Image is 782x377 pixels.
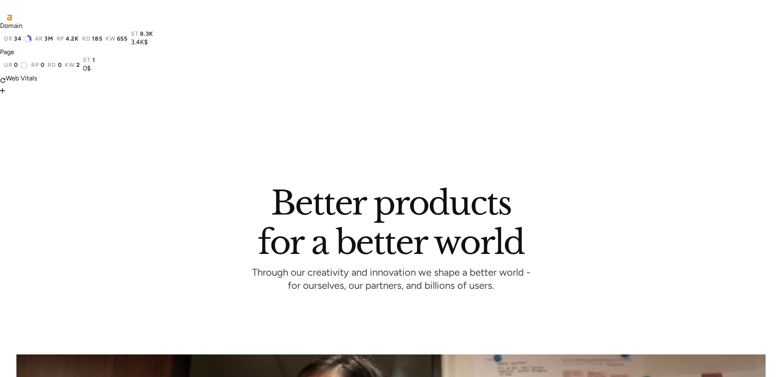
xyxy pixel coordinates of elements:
[82,36,90,42] span: rd
[57,36,79,42] a: rp4.2K
[44,36,53,42] span: 3M
[83,57,90,64] span: st
[65,62,80,69] a: kw2
[65,62,74,69] span: kw
[4,35,32,43] a: dr34
[131,37,153,47] div: 3.4K$
[31,62,44,69] a: rp0
[58,62,62,69] span: 0
[4,36,12,42] span: dr
[57,36,64,42] span: rp
[35,36,53,42] a: ar3M
[105,36,115,42] span: kw
[140,31,153,37] span: 8.3K
[258,191,524,254] h1: Better products for a better world
[14,36,21,42] span: 34
[92,36,102,42] span: 185
[31,62,39,69] span: rp
[83,57,95,64] a: st1
[117,36,128,42] span: 655
[66,36,79,42] span: 4.2K
[76,62,80,69] span: 2
[35,36,43,42] span: ar
[4,61,28,69] a: ur0
[48,62,62,69] a: rd0
[41,62,45,69] span: 0
[131,31,153,37] a: st8.3K
[83,64,95,73] div: 0$
[14,62,18,69] span: 0
[4,62,12,69] span: ur
[82,36,103,42] a: rd185
[48,62,56,69] span: rd
[252,269,530,291] p: Through our creativity and innovation we shape a better world - for ourselves, our partners, and ...
[92,57,95,64] span: 1
[105,36,128,42] a: kw655
[131,31,138,37] span: st
[6,74,37,82] span: Web Vitals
